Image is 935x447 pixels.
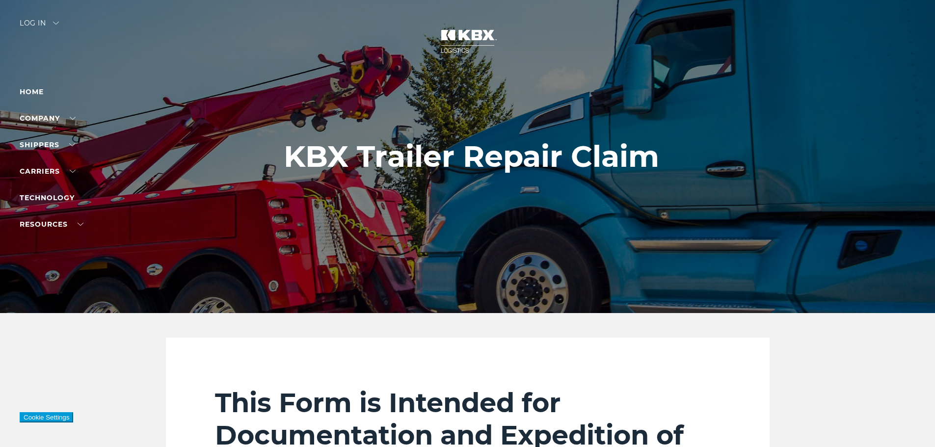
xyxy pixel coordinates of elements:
img: arrow [53,22,59,25]
a: RESOURCES [20,220,83,229]
button: Cookie Settings [20,412,73,422]
a: Home [20,87,44,96]
a: Company [20,114,76,123]
a: Technology [20,193,75,202]
div: Log in [20,20,59,34]
img: kbx logo [431,20,505,63]
a: Carriers [20,167,76,176]
a: SHIPPERS [20,140,75,149]
h1: KBX Trailer Repair Claim [284,140,659,173]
